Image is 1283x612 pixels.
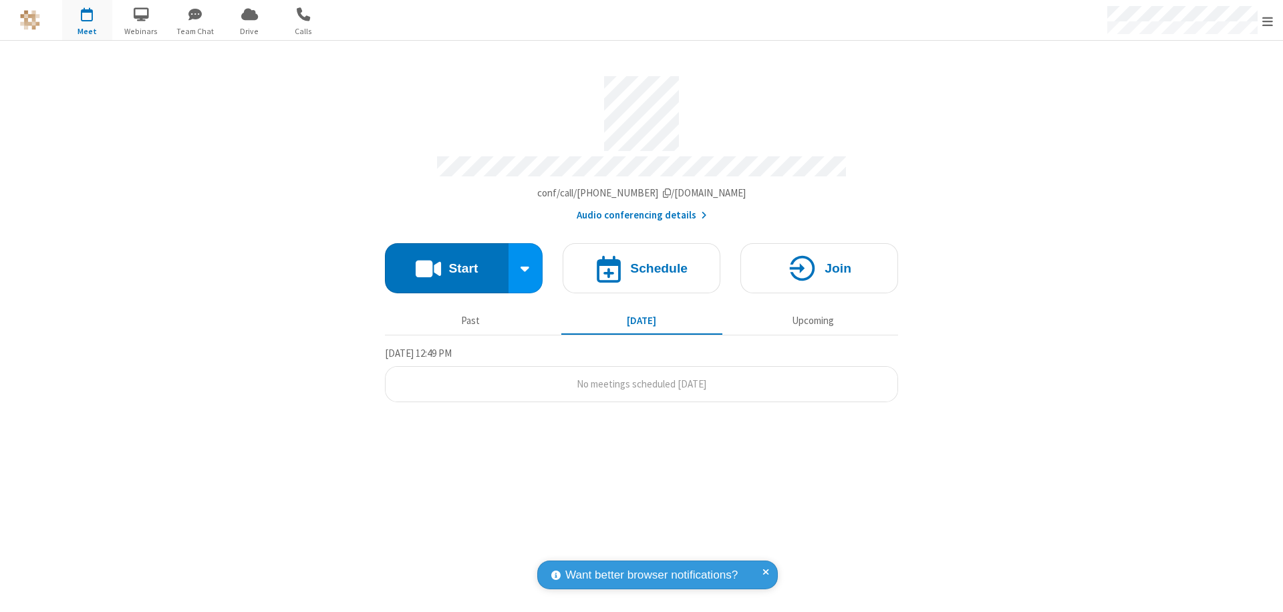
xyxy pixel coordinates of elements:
[732,308,893,333] button: Upcoming
[390,308,551,333] button: Past
[385,243,509,293] button: Start
[62,25,112,37] span: Meet
[385,345,898,403] section: Today's Meetings
[537,186,746,199] span: Copy my meeting room link
[577,377,706,390] span: No meetings scheduled [DATE]
[1250,577,1273,603] iframe: Chat
[577,208,707,223] button: Audio conferencing details
[537,186,746,201] button: Copy my meeting room linkCopy my meeting room link
[509,243,543,293] div: Start conference options
[20,10,40,30] img: QA Selenium DO NOT DELETE OR CHANGE
[116,25,166,37] span: Webinars
[385,66,898,223] section: Account details
[170,25,221,37] span: Team Chat
[563,243,720,293] button: Schedule
[385,347,452,359] span: [DATE] 12:49 PM
[279,25,329,37] span: Calls
[448,262,478,275] h4: Start
[630,262,688,275] h4: Schedule
[740,243,898,293] button: Join
[825,262,851,275] h4: Join
[561,308,722,333] button: [DATE]
[225,25,275,37] span: Drive
[565,567,738,584] span: Want better browser notifications?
